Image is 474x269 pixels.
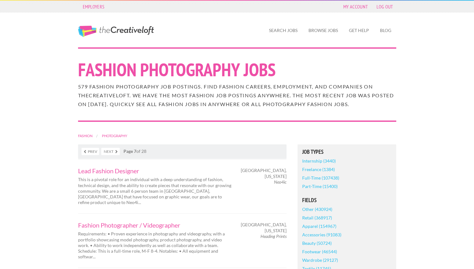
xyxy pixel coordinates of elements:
p: Requirements: • Proven experience in photography and videography, with a portfolio showcasing mod... [78,231,232,260]
a: Fashion Photographer / Videographer [78,222,232,228]
span: [GEOGRAPHIC_DATA], [US_STATE] [241,168,287,179]
a: Next [101,148,120,155]
a: Other (430924) [302,205,332,213]
a: Log Out [373,2,396,11]
a: Photography [102,134,127,138]
h2: 579 Fashion Photography job postings. Find Fashion careers, employment, and companies on theCreat... [78,82,396,109]
a: Get Help [344,23,374,38]
h1: Fashion Photography jobs [78,61,396,79]
em: Heading Prints [261,234,287,239]
a: Apparel (154967) [302,222,336,230]
a: Footwear (46544) [302,247,337,256]
strong: Page 7 [124,148,136,154]
a: Part-Time (15400) [302,182,338,191]
a: Fashion [78,134,92,138]
nav: of 28 [78,144,287,159]
span: [GEOGRAPHIC_DATA], [US_STATE] [241,222,287,233]
em: Neo4ic [274,179,287,185]
a: Full-Time (107438) [302,174,339,182]
a: Search Jobs [264,23,303,38]
a: Retail (368917) [302,213,332,222]
a: My Account [340,2,371,11]
a: Blog [375,23,396,38]
h5: Job Types [302,149,392,155]
a: Employers [80,2,108,11]
a: Accessories (91083) [302,230,341,239]
a: Beauty (50724) [302,239,332,247]
p: This is a pivotal role for an individual with a deep understanding of fashion, technical design, ... [78,177,232,205]
a: The Creative Loft [78,26,154,37]
a: Freelance (1384) [302,165,335,174]
a: Prev [82,148,99,155]
a: Browse Jobs [303,23,343,38]
a: Wardrobe (29127) [302,256,338,264]
h5: Fields [302,197,392,203]
a: Internship (3440) [302,157,336,165]
a: Lead Fashion Designer [78,168,232,174]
